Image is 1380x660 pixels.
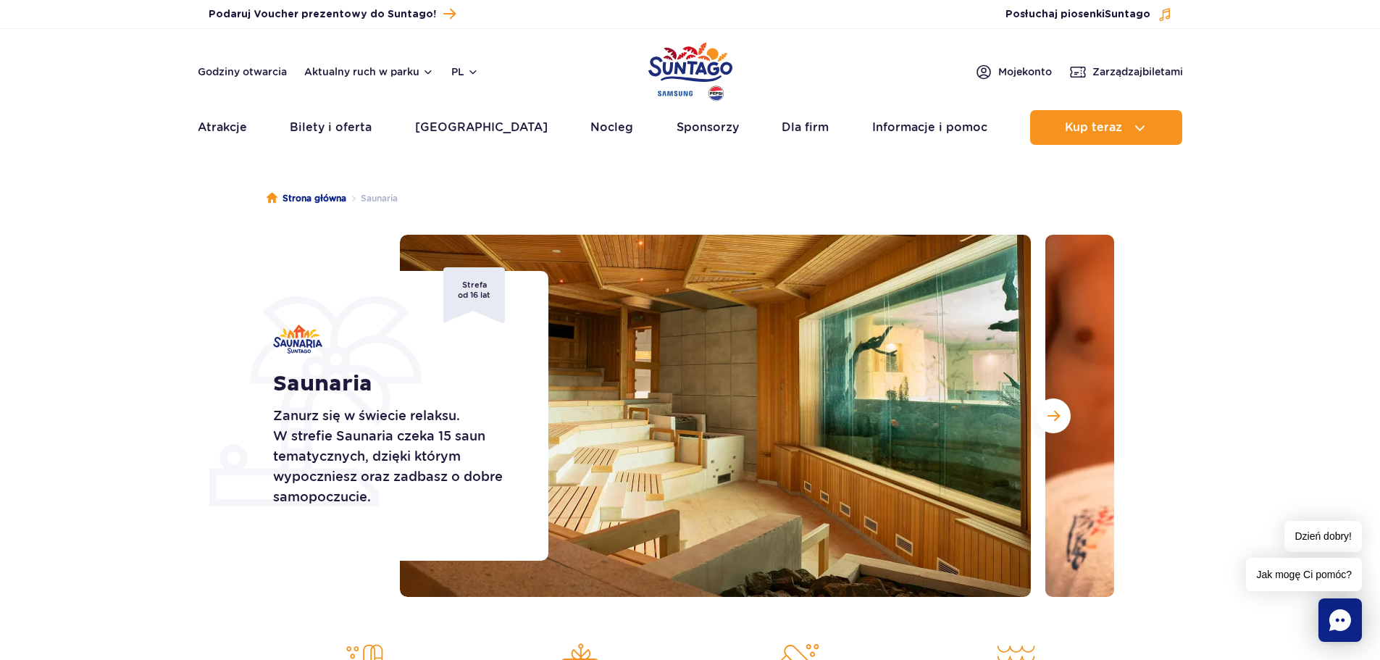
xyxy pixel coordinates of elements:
[209,7,436,22] span: Podaruj Voucher prezentowy do Suntago!
[198,64,287,79] a: Godziny otwarcia
[1318,598,1362,642] div: Chat
[975,63,1052,80] a: Mojekonto
[1246,558,1362,591] span: Jak mogę Ci pomóc?
[1065,121,1122,134] span: Kup teraz
[304,66,434,78] button: Aktualny ruch w parku
[1030,110,1182,145] button: Kup teraz
[872,110,987,145] a: Informacje i pomoc
[443,267,505,323] div: Strefa od 16 lat
[1092,64,1183,79] span: Zarządzaj biletami
[267,191,346,206] a: Strona główna
[415,110,548,145] a: [GEOGRAPHIC_DATA]
[1284,521,1362,552] span: Dzień dobry!
[677,110,739,145] a: Sponsorzy
[273,406,516,507] p: Zanurz się w świecie relaksu. W strefie Saunaria czeka 15 saun tematycznych, dzięki którym wypocz...
[1005,7,1150,22] span: Posłuchaj piosenki
[782,110,829,145] a: Dla firm
[648,36,732,103] a: Park of Poland
[1036,398,1071,433] button: Następny slajd
[451,64,479,79] button: pl
[1069,63,1183,80] a: Zarządzajbiletami
[290,110,372,145] a: Bilety i oferta
[209,4,456,24] a: Podaruj Voucher prezentowy do Suntago!
[590,110,633,145] a: Nocleg
[273,325,322,354] img: Saunaria
[346,191,398,206] li: Saunaria
[1005,7,1172,22] button: Posłuchaj piosenkiSuntago
[198,110,247,145] a: Atrakcje
[273,371,516,397] h1: Saunaria
[1105,9,1150,20] span: Suntago
[998,64,1052,79] span: Moje konto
